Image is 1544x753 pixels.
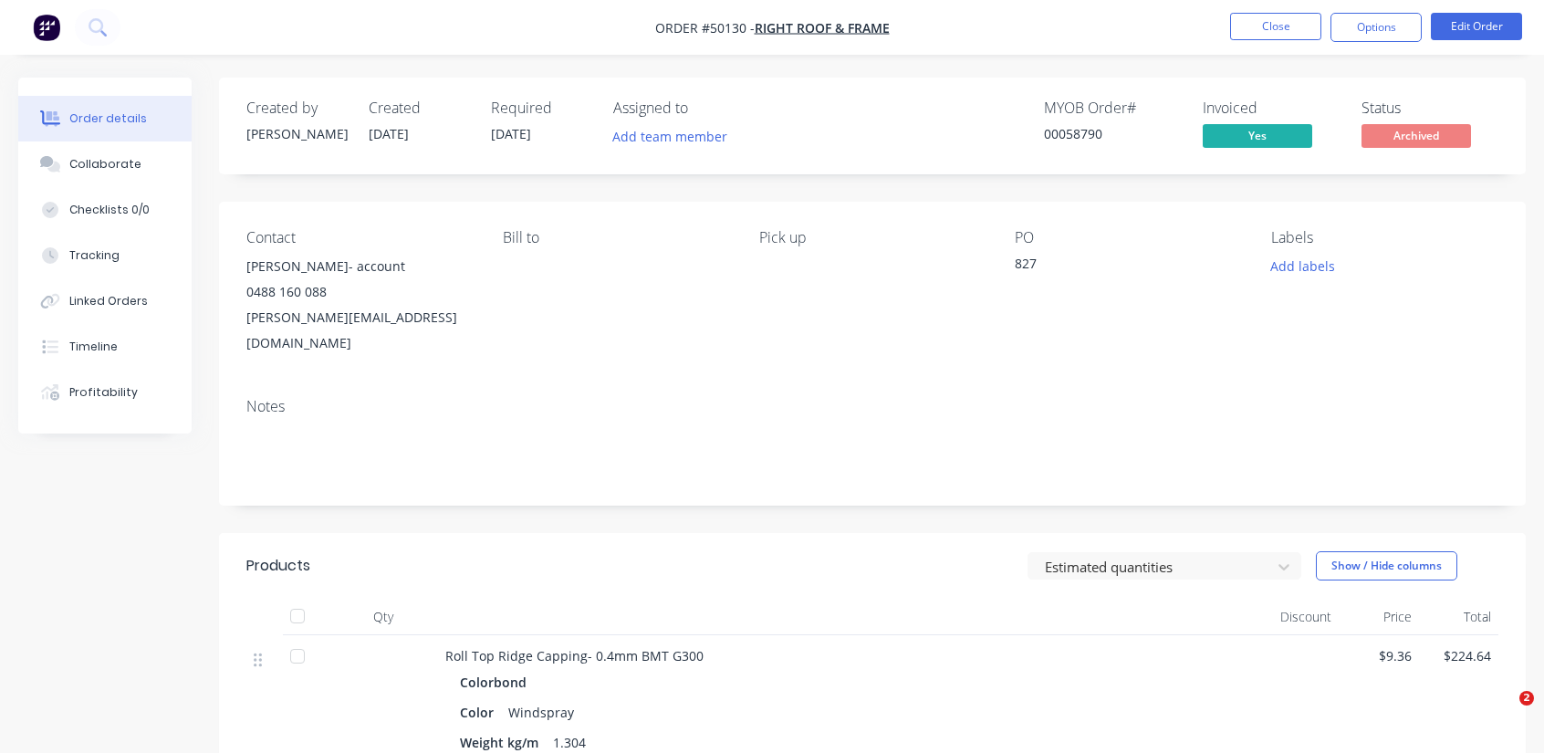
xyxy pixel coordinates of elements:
div: Assigned to [613,99,796,117]
span: Archived [1361,124,1471,147]
div: Colorbond [460,669,534,695]
div: PO [1015,229,1242,246]
span: Order #50130 - [655,19,755,37]
span: Roll Top Ridge Capping- 0.4mm BMT G300 [445,647,704,664]
span: 2 [1519,691,1534,706]
button: Checklists 0/0 [18,187,192,233]
div: Discount [1259,599,1339,635]
button: Order details [18,96,192,141]
div: Products [246,555,310,577]
div: Created [369,99,469,117]
div: Contact [246,229,474,246]
div: Required [491,99,591,117]
div: MYOB Order # [1044,99,1181,117]
button: Timeline [18,324,192,370]
a: Right Roof & Frame [755,19,890,37]
button: Add team member [603,124,737,149]
div: Notes [246,398,1498,415]
div: Status [1361,99,1498,117]
button: Edit Order [1431,13,1522,40]
div: [PERSON_NAME]- account [246,254,474,279]
div: Qty [329,599,438,635]
div: Total [1419,599,1498,635]
div: 827 [1015,254,1242,279]
span: Yes [1203,124,1312,147]
div: Timeline [69,339,118,355]
button: Add team member [613,124,737,149]
button: Linked Orders [18,278,192,324]
div: Invoiced [1203,99,1340,117]
div: Collaborate [69,156,141,173]
button: Show / Hide columns [1316,551,1457,580]
span: $9.36 [1346,646,1411,665]
img: Factory [33,14,60,41]
div: 0488 160 088 [246,279,474,305]
div: Profitability [69,384,138,401]
button: Options [1330,13,1422,42]
span: $224.64 [1426,646,1491,665]
div: Checklists 0/0 [69,202,150,218]
div: Pick up [759,229,986,246]
div: Tracking [69,247,120,264]
div: 00058790 [1044,124,1181,143]
div: Windspray [501,699,581,726]
button: Tracking [18,233,192,278]
span: [DATE] [491,125,531,142]
iframe: Intercom live chat [1482,691,1526,735]
div: Color [460,699,501,726]
div: Bill to [503,229,730,246]
div: Linked Orders [69,293,148,309]
div: Labels [1271,229,1498,246]
div: Order details [69,110,147,127]
div: Price [1339,599,1418,635]
div: Created by [246,99,347,117]
button: Close [1230,13,1321,40]
span: [DATE] [369,125,409,142]
div: [PERSON_NAME][EMAIL_ADDRESS][DOMAIN_NAME] [246,305,474,356]
button: Collaborate [18,141,192,187]
button: Add labels [1261,254,1345,278]
div: [PERSON_NAME]- account0488 160 088[PERSON_NAME][EMAIL_ADDRESS][DOMAIN_NAME] [246,254,474,356]
button: Profitability [18,370,192,415]
div: [PERSON_NAME] [246,124,347,143]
